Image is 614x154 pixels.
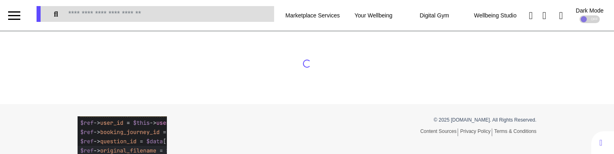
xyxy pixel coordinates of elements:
[494,128,536,134] a: Terms & Conditions
[465,4,526,27] div: Wellbeing Studio
[313,116,536,124] p: © 2025 [DOMAIN_NAME]. All Rights Reserved.
[404,4,465,27] div: Digital Gym
[343,4,404,27] div: Your Wellbeing
[460,128,492,136] a: Privacy Policy
[420,128,458,136] a: Content Sources
[576,8,603,13] div: Dark Mode
[579,15,600,23] div: OFF
[282,4,343,27] div: Marketplace Services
